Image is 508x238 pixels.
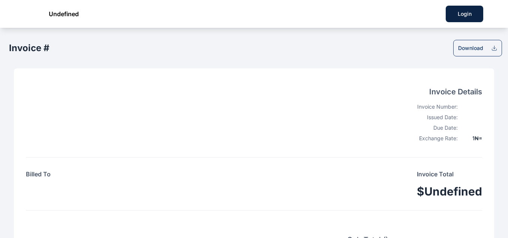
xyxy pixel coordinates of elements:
div: Login [458,10,471,18]
div: 1 ₦ = [462,135,482,142]
h4: Billed To [26,170,51,179]
button: Login [446,6,483,22]
div: Exchange Rate: [388,135,458,142]
div: Invoice Number: [388,103,458,111]
h2: Invoice # [9,42,50,54]
div: Download [458,44,483,52]
h4: Invoice Details [388,86,482,97]
h1: $undefined [417,185,482,198]
div: Issued Date: [388,114,458,121]
p: Invoice Total [417,170,482,179]
span: undefined [49,9,79,18]
div: Due Date: [388,124,458,132]
button: Invoice # [6,40,53,56]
